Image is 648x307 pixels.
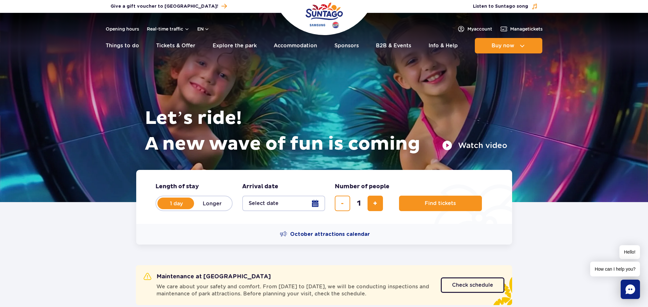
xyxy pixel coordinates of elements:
[290,231,370,238] span: October attractions calendar
[155,183,199,191] span: Length of stay
[335,196,350,211] button: remove ticket
[274,38,317,53] a: Accommodation
[106,26,139,32] a: Opening hours
[500,25,543,33] a: Managetickets
[429,38,458,53] a: Info & Help
[441,277,504,293] a: Check schedule
[147,26,190,32] button: Real-time traffic
[351,196,367,211] input: number of tickets
[136,170,512,224] form: Planning your visit to Park of Poland
[492,43,514,49] span: Buy now
[197,26,209,32] button: en
[156,38,195,53] a: Tickets & Offer
[621,280,640,299] div: Chat
[106,38,139,53] a: Things to do
[158,197,195,210] label: 1 day
[376,38,411,53] a: B2B & Events
[334,38,359,53] a: Sponsors
[457,25,492,33] a: Myaccount
[145,106,507,157] h1: Let’s ride! A new wave of fun is coming
[368,196,383,211] button: add ticket
[473,3,528,10] span: Listen to Suntago song
[467,26,492,32] span: My account
[156,283,433,297] span: We care about your safety and comfort. From [DATE] to [DATE], we will be conducting inspections a...
[619,245,640,259] span: Hello!
[399,196,482,211] button: Find tickets
[590,262,640,276] span: How can I help you?
[111,3,218,10] span: Give a gift voucher to [GEOGRAPHIC_DATA]!
[473,3,538,10] button: Listen to Suntago song
[111,2,227,11] a: Give a gift voucher to [GEOGRAPHIC_DATA]!
[475,38,542,53] button: Buy now
[144,273,271,281] h2: Maintenance at [GEOGRAPHIC_DATA]
[335,183,389,191] span: Number of people
[510,26,543,32] span: Manage tickets
[213,38,257,53] a: Explore the park
[194,197,231,210] label: Longer
[242,183,278,191] span: Arrival date
[280,230,370,238] a: October attractions calendar
[452,283,493,288] span: Check schedule
[242,196,325,211] button: Select date
[425,200,456,206] span: Find tickets
[442,140,507,151] button: Watch video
